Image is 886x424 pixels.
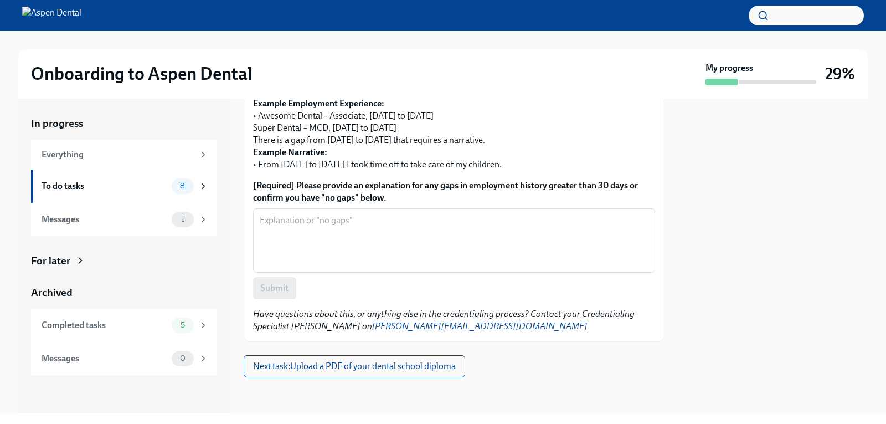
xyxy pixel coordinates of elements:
strong: Example Narrative: [253,147,327,157]
em: Have questions about this, or anything else in the credentialing process? Contact your Credential... [253,309,635,331]
div: For later [31,254,70,268]
span: 5 [174,321,192,329]
a: Everything [31,140,217,170]
img: Aspen Dental [22,7,81,24]
a: For later [31,254,217,268]
a: Messages1 [31,203,217,236]
span: Next task : Upload a PDF of your dental school diploma [253,361,456,372]
h2: Onboarding to Aspen Dental [31,63,252,85]
div: Messages [42,213,167,226]
div: To do tasks [42,180,167,192]
button: Next task:Upload a PDF of your dental school diploma [244,355,465,377]
a: Archived [31,285,217,300]
a: To do tasks8 [31,170,217,203]
strong: My progress [705,62,753,74]
span: 1 [174,215,191,223]
h3: 29% [825,64,855,84]
div: Everything [42,149,194,161]
p: • Awesome Dental – Associate, [DATE] to [DATE] Super Dental – MCD, [DATE] to [DATE] There is a ga... [253,98,655,171]
strong: Example Employment Experience: [253,98,384,109]
a: [PERSON_NAME][EMAIL_ADDRESS][DOMAIN_NAME] [372,321,588,331]
div: Messages [42,353,167,365]
a: Messages0 [31,342,217,375]
label: [Required] Please provide an explanation for any gaps in employment history greater than 30 days ... [253,180,655,204]
span: 8 [173,182,192,190]
div: Completed tasks [42,319,167,331]
a: In progress [31,116,217,131]
span: 0 [173,354,192,362]
a: Completed tasks5 [31,309,217,342]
